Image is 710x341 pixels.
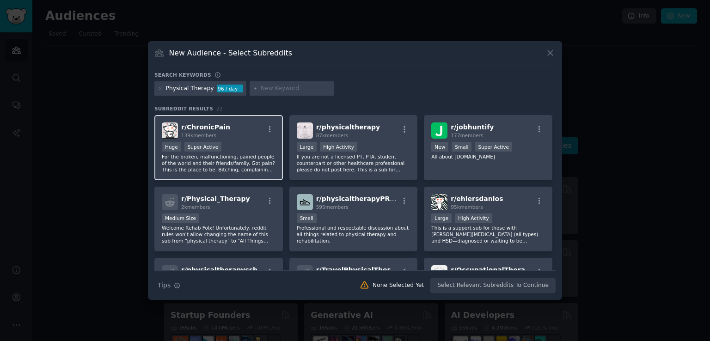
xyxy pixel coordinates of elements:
img: ehlersdanlos [431,194,447,210]
div: High Activity [455,213,492,223]
div: Super Active [475,142,512,152]
p: Professional and respectable discussion about all things related to physical therapy and rehabili... [297,225,410,244]
span: r/ physicaltherapy [316,123,380,131]
span: r/ physicaltherapyPROs [316,195,399,202]
p: If you are not a licensed PT, PTA, student counterpart or other healthcare professional please do... [297,153,410,173]
div: Huge [162,142,181,152]
span: 2k members [181,204,210,210]
span: r/ jobhuntify [451,123,494,131]
span: 95k members [451,204,483,210]
div: Physical Therapy [166,85,214,93]
div: Small [297,213,317,223]
img: physicaltherapyPROs [297,194,313,210]
img: physicaltherapy [297,122,313,139]
input: New Keyword [261,85,331,93]
span: 139k members [181,133,216,138]
div: Large [297,142,317,152]
span: 177 members [451,133,483,138]
img: jobhuntify [431,122,447,139]
img: OccupationalTherapy [431,265,447,281]
div: Medium Size [162,213,199,223]
div: Large [431,213,452,223]
h3: Search keywords [154,72,211,78]
div: None Selected Yet [373,281,424,290]
div: Small [452,142,471,152]
button: Tips [154,277,184,293]
span: 87k members [316,133,348,138]
span: r/ physicaltherapyschool [181,266,269,274]
div: New [431,142,448,152]
p: For the broken, malfunctioning, pained people of the world and their friends/family. Got pain? Th... [162,153,275,173]
p: Welcome Rehab Folx! Unfortunately, reddit rules won't allow changing the name of this sub from "p... [162,225,275,244]
div: 96 / day [217,85,243,93]
span: r/ ChronicPain [181,123,230,131]
span: 22 [216,106,223,111]
span: r/ TravelPhysicalTherapy [316,266,404,274]
span: r/ Physical_Therapy [181,195,250,202]
div: Super Active [184,142,222,152]
p: This is a support sub for those with [PERSON_NAME][MEDICAL_DATA] (all types) and HSD—diagnosed or... [431,225,545,244]
span: r/ ehlersdanlos [451,195,503,202]
span: Subreddit Results [154,105,213,112]
p: All about [DOMAIN_NAME] [431,153,545,160]
h3: New Audience - Select Subreddits [169,48,292,58]
span: r/ OccupationalTherapy [451,266,534,274]
span: 595 members [316,204,349,210]
img: ChronicPain [162,122,178,139]
div: High Activity [320,142,357,152]
span: Tips [158,280,171,290]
